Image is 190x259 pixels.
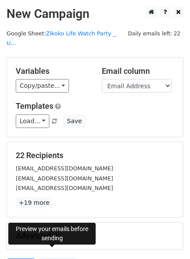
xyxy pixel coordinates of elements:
[8,223,96,245] div: Preview your emails before sending
[7,30,116,47] a: Zikoko Life Watch Party _ U...
[16,114,49,128] a: Load...
[16,165,113,172] small: [EMAIL_ADDRESS][DOMAIN_NAME]
[16,101,53,111] a: Templates
[7,7,183,21] h2: New Campaign
[16,185,113,191] small: [EMAIL_ADDRESS][DOMAIN_NAME]
[16,197,52,208] a: +19 more
[16,79,69,93] a: Copy/paste...
[63,114,86,128] button: Save
[146,217,190,259] iframe: Chat Widget
[16,66,89,76] h5: Variables
[125,30,183,37] a: Daily emails left: 22
[102,66,175,76] h5: Email column
[7,30,116,47] small: Google Sheet:
[16,175,113,182] small: [EMAIL_ADDRESS][DOMAIN_NAME]
[125,29,183,38] span: Daily emails left: 22
[16,151,174,160] h5: 22 Recipients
